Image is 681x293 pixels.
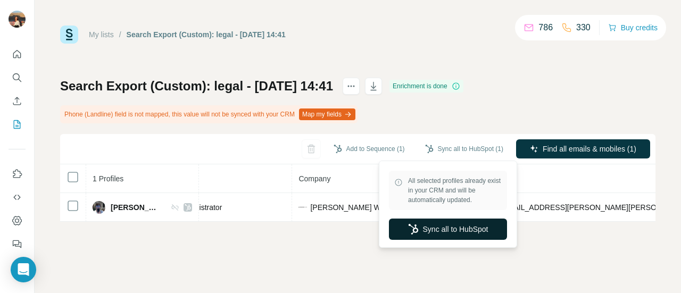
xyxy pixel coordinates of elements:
span: Company [298,174,330,183]
button: Buy credits [608,20,658,35]
div: Phone (Landline) field is not mapped, this value will not be synced with your CRM [60,105,358,123]
span: [PERSON_NAME] Woolen [PERSON_NAME] [310,202,426,213]
span: 1 Profiles [93,174,123,183]
button: Dashboard [9,211,26,230]
img: Surfe Logo [60,26,78,44]
img: company-logo [298,206,307,208]
button: Feedback [9,235,26,254]
button: Search [9,68,26,87]
span: All selected profiles already exist in your CRM and will be automatically updated. [408,176,502,205]
img: Avatar [93,201,105,214]
button: actions [343,78,360,95]
button: Enrich CSV [9,91,26,111]
p: 786 [538,21,553,34]
button: Quick start [9,45,26,64]
button: Use Surfe on LinkedIn [9,164,26,183]
button: Find all emails & mobiles (1) [516,139,650,158]
button: Sync all to HubSpot [389,219,507,240]
p: 330 [576,21,591,34]
h1: Search Export (Custom): legal - [DATE] 14:41 [60,78,333,95]
button: Use Surfe API [9,188,26,207]
span: [PERSON_NAME] [111,202,160,213]
button: My lists [9,115,26,134]
div: Search Export (Custom): legal - [DATE] 14:41 [127,29,286,40]
button: Map my fields [299,108,355,120]
span: Find all emails & mobiles (1) [543,144,636,154]
div: Enrichment is done [389,80,463,93]
div: Open Intercom Messenger [11,257,36,282]
button: Sync all to HubSpot (1) [418,141,511,157]
button: Add to Sequence (1) [326,141,412,157]
a: My lists [89,30,114,39]
li: / [119,29,121,40]
img: Avatar [9,11,26,28]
